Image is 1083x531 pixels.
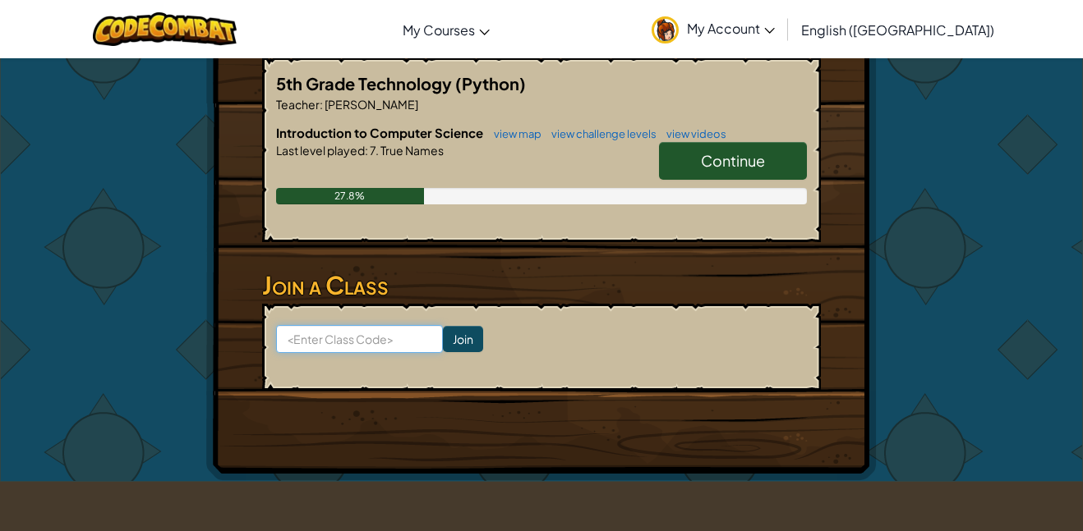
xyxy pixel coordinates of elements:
span: : [365,143,368,158]
img: avatar [652,16,679,43]
span: True Names [379,143,444,158]
span: Teacher [276,97,320,112]
span: 5th Grade Technology [276,73,455,94]
span: Continue [701,151,765,170]
span: My Courses [403,21,475,39]
input: Join [443,326,483,352]
input: <Enter Class Code> [276,325,443,353]
a: My Account [643,3,783,55]
a: view map [486,127,541,140]
a: English ([GEOGRAPHIC_DATA]) [793,7,1002,52]
img: CodeCombat logo [93,12,237,46]
span: Last level played [276,143,365,158]
span: English ([GEOGRAPHIC_DATA]) [801,21,994,39]
span: 7. [368,143,379,158]
a: view videos [658,127,726,140]
span: [PERSON_NAME] [323,97,418,112]
span: : [320,97,323,112]
span: Introduction to Computer Science [276,125,486,140]
span: My Account [687,20,775,37]
div: 27.8% [276,188,424,204]
a: My Courses [394,7,498,52]
h3: Join a Class [262,267,821,304]
span: (Python) [455,73,526,94]
a: view challenge levels [543,127,657,140]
